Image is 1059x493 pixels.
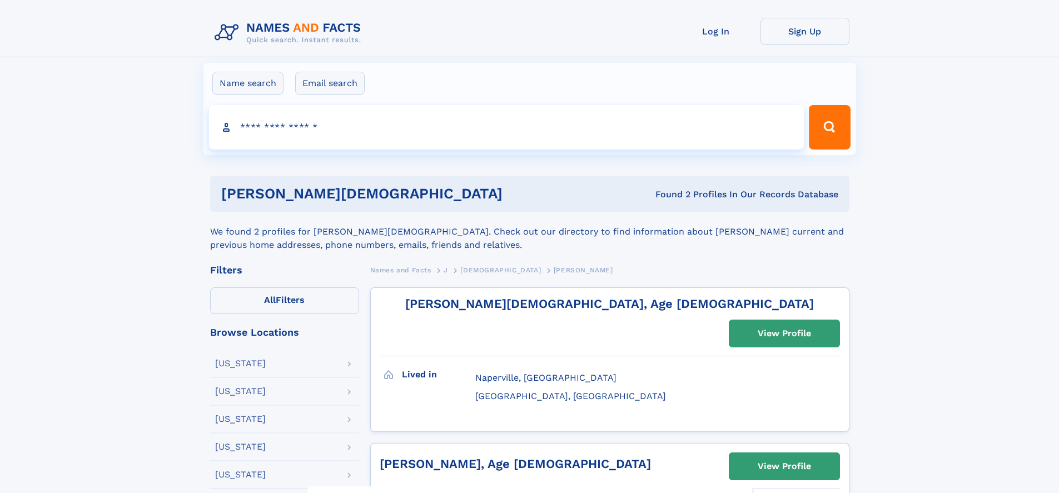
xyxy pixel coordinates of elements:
[210,327,359,337] div: Browse Locations
[809,105,850,150] button: Search Button
[460,266,541,274] span: [DEMOGRAPHIC_DATA]
[210,212,849,252] div: We found 2 profiles for [PERSON_NAME][DEMOGRAPHIC_DATA]. Check out our directory to find informat...
[210,265,359,275] div: Filters
[215,359,266,368] div: [US_STATE]
[215,470,266,479] div: [US_STATE]
[444,266,448,274] span: J
[295,72,365,95] label: Email search
[402,365,475,384] h3: Lived in
[210,287,359,314] label: Filters
[758,454,811,479] div: View Profile
[405,297,814,311] a: [PERSON_NAME][DEMOGRAPHIC_DATA], Age [DEMOGRAPHIC_DATA]
[209,105,804,150] input: search input
[444,263,448,277] a: J
[760,18,849,45] a: Sign Up
[215,442,266,451] div: [US_STATE]
[672,18,760,45] a: Log In
[475,391,666,401] span: [GEOGRAPHIC_DATA], [GEOGRAPHIC_DATA]
[215,387,266,396] div: [US_STATE]
[579,188,838,201] div: Found 2 Profiles In Our Records Database
[380,457,651,471] a: [PERSON_NAME], Age [DEMOGRAPHIC_DATA]
[221,187,579,201] h1: [PERSON_NAME][DEMOGRAPHIC_DATA]
[264,295,276,305] span: All
[210,18,370,48] img: Logo Names and Facts
[475,372,616,383] span: Naperville, [GEOGRAPHIC_DATA]
[212,72,284,95] label: Name search
[729,320,839,347] a: View Profile
[758,321,811,346] div: View Profile
[729,453,839,480] a: View Profile
[215,415,266,424] div: [US_STATE]
[370,263,431,277] a: Names and Facts
[460,263,541,277] a: [DEMOGRAPHIC_DATA]
[554,266,613,274] span: [PERSON_NAME]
